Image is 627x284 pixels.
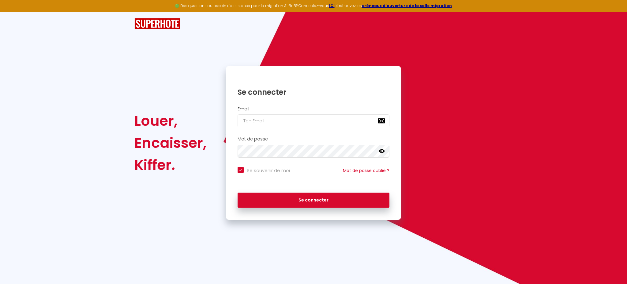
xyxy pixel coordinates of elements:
[238,106,389,112] h2: Email
[238,114,389,127] input: Ton Email
[343,167,389,174] a: Mot de passe oublié ?
[362,3,452,8] a: créneaux d'ouverture de la salle migration
[134,18,180,29] img: SuperHote logo
[238,87,389,97] h1: Se connecter
[329,3,335,8] a: ICI
[134,110,207,132] div: Louer,
[238,136,389,142] h2: Mot de passe
[134,154,207,176] div: Kiffer.
[134,132,207,154] div: Encaisser,
[238,193,389,208] button: Se connecter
